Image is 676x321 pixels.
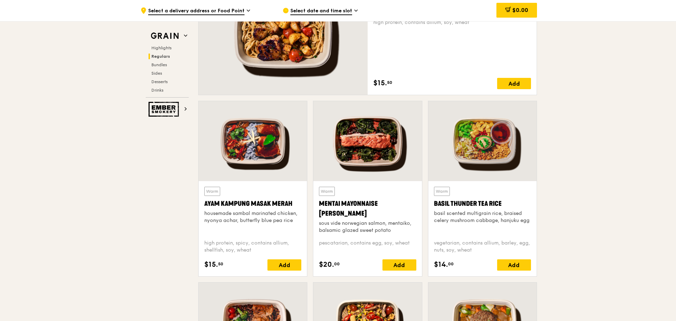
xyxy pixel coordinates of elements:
[319,187,335,196] div: Warm
[204,210,301,224] div: housemade sambal marinated chicken, nyonya achar, butterfly blue pea rice
[149,30,181,42] img: Grain web logo
[434,187,450,196] div: Warm
[204,259,218,270] span: $15.
[497,78,531,89] div: Add
[497,259,531,271] div: Add
[434,199,531,209] div: Basil Thunder Tea Rice
[512,7,528,13] span: $0.00
[448,261,454,267] span: 00
[334,261,340,267] span: 00
[204,199,301,209] div: Ayam Kampung Masak Merah
[434,210,531,224] div: basil scented multigrain rice, braised celery mushroom cabbage, hanjuku egg
[319,220,416,234] div: sous vide norwegian salmon, mentaiko, balsamic glazed sweet potato
[204,240,301,254] div: high protein, spicy, contains allium, shellfish, soy, wheat
[319,199,416,218] div: Mentai Mayonnaise [PERSON_NAME]
[434,240,531,254] div: vegetarian, contains allium, barley, egg, nuts, soy, wheat
[218,261,223,267] span: 50
[151,88,163,93] span: Drinks
[290,7,352,15] span: Select date and time slot
[148,7,245,15] span: Select a delivery address or Food Point
[151,71,162,76] span: Sides
[382,259,416,271] div: Add
[373,19,531,26] div: high protein, contains allium, soy, wheat
[151,54,170,59] span: Regulars
[151,62,167,67] span: Bundles
[373,78,387,88] span: $15.
[151,79,168,84] span: Desserts
[319,240,416,254] div: pescatarian, contains egg, soy, wheat
[434,259,448,270] span: $14.
[149,102,181,117] img: Ember Smokery web logo
[204,187,220,196] div: Warm
[151,45,171,50] span: Highlights
[267,259,301,271] div: Add
[319,259,334,270] span: $20.
[387,80,392,85] span: 50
